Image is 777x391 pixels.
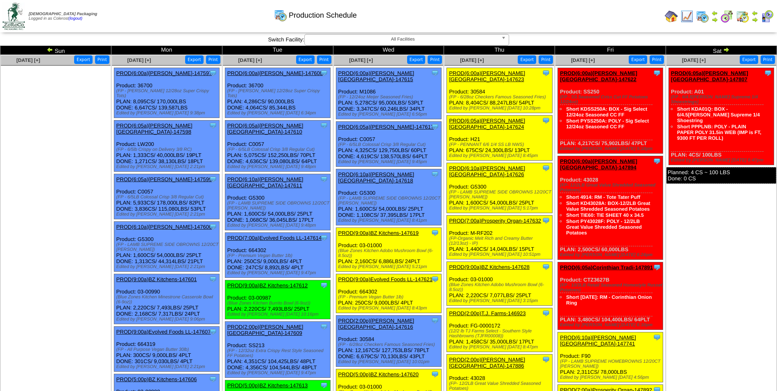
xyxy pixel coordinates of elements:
[752,16,758,23] img: arrowright.gif
[338,159,441,164] div: Edited by [PERSON_NAME] [DATE] 9:45pm
[542,164,550,172] img: Tooltip
[336,68,441,119] div: Product: M1086 PLAN: 5,278CS / 95,000LBS / 53PLT DONE: 3,347CS / 60,246LBS / 34PLT
[2,2,25,30] img: zoroco-logo-small.webp
[317,55,331,64] button: Print
[209,327,217,336] img: Tooltip
[238,57,262,63] a: [DATE] [+]
[116,176,212,182] a: PROD(6:05a)[PERSON_NAME]-147599
[542,263,550,271] img: Tooltip
[116,111,219,116] div: Edited by [PERSON_NAME] [DATE] 9:38pm
[0,46,111,55] td: Sun
[555,46,666,55] td: Fri
[185,55,204,64] button: Export
[431,69,439,77] img: Tooltip
[116,317,219,322] div: Edited by [PERSON_NAME] [DATE] 9:06pm
[723,46,729,53] img: arrowright.gif
[444,46,555,55] td: Thu
[320,121,328,130] img: Tooltip
[227,123,304,135] a: PROD(6:05a)[PERSON_NAME][GEOGRAPHIC_DATA]-147610
[114,120,219,172] div: Product: LW200 PLAN: 1,333CS / 40,000LBS / 19PLT DONE: 1,271CS / 38,130LBS / 18PLT
[320,381,328,389] img: Tooltip
[116,164,219,169] div: Edited by [PERSON_NAME] [DATE] 2:21pm
[449,357,525,369] a: PROD(2:00p)[PERSON_NAME][GEOGRAPHIC_DATA]-147886
[558,332,663,382] div: Product: F90 PLAN: 2,311CS / 78,000LBS
[47,46,53,53] img: arrowleft.gif
[336,169,441,225] div: Product: G5300 PLAN: 1,600CS / 54,000LBS / 25PLT DONE: 1,108CS / 37,395LBS / 17PLT
[338,196,441,206] div: (FP - LAMB SUPREME SIDE OBROWNS 12/20CT [PERSON_NAME])
[764,69,772,77] img: Tooltip
[653,69,661,77] img: Tooltip
[542,355,550,364] img: Tooltip
[447,116,552,161] div: Product: H21 PLAN: 675CS / 24,300LBS / 13PLT
[449,70,525,82] a: PROD(6:00a)[PERSON_NAME][GEOGRAPHIC_DATA]-147623
[274,9,287,22] img: calendarprod.gif
[338,371,419,377] a: PROD(5:00p)BZ Kitchens-147620
[320,281,328,289] img: Tooltip
[349,57,373,63] a: [DATE] [+]
[449,142,552,147] div: (FP - PENNANT 6/6 1/4 SS LB NWS)
[447,163,552,213] div: Product: G5300 PLAN: 1,600CS / 54,000LBS / 25PLT
[449,106,552,111] div: Edited by [PERSON_NAME] [DATE] 10:28pm
[542,69,550,77] img: Tooltip
[227,201,330,211] div: (FP - LAMB SUPREME SIDE OBROWNS 12/20CT [PERSON_NAME])
[449,329,552,339] div: (12/2 lb TJ Farms Select - Southern Style Hashbrowns (TJFR00008))
[227,324,304,336] a: PROD(2:00p)[PERSON_NAME][GEOGRAPHIC_DATA]-147609
[227,147,330,152] div: (FP - 6/5LB Colossal Crisp 3/8 Regular Cut)
[682,57,706,63] a: [DATE] [+]
[114,274,219,324] div: Product: 03-00990 PLAN: 2,220CS / 7,493LBS / 25PLT DONE: 2,168CS / 7,317LBS / 24PLT
[116,329,211,335] a: PROD(9:00a)Evolved Foods LL-147607
[225,280,330,319] div: Product: 03-00987 PLAN: 2,220CS / 7,493LBS / 25PLT
[740,55,758,64] button: Export
[29,12,97,16] span: [DEMOGRAPHIC_DATA] Packaging
[227,164,330,169] div: Edited by [PERSON_NAME] [DATE] 9:48pm
[752,10,758,16] img: arrowleft.gif
[116,89,219,98] div: (FP - [PERSON_NAME] 12/28oz Super Crispy Tots)
[449,206,552,211] div: Edited by [PERSON_NAME] [DATE] 5:17pm
[227,70,323,76] a: PROD(6:00a)[PERSON_NAME]-147608
[571,57,595,63] a: [DATE] [+]
[447,308,552,352] div: Product: FG-0000172 PLAN: 1,458CS / 35,000LBS / 17PLT
[447,68,552,113] div: Product: 30584 PLAN: 8,404CS / 88,247LBS / 54PLT
[431,370,439,378] img: Tooltip
[116,264,219,269] div: Edited by [PERSON_NAME] [DATE] 2:21pm
[111,46,222,55] td: Mon
[560,158,637,170] a: PROD(6:00a)[PERSON_NAME][GEOGRAPHIC_DATA]-147894
[227,223,330,228] div: Edited by [PERSON_NAME] [DATE] 9:48pm
[460,57,484,63] span: [DATE] [+]
[677,124,761,141] a: Short PPPLNB: POLY - PLAIN PAPER POLY 31.5in WEB (IMP is FT, 9300 FT PER ROLL)
[338,276,433,282] a: PROD(9:00a)Evolved Foods LL-147621
[566,106,647,118] a: Short KDSS250A: BOX - Sig Select 12/24oz Seasoned CC FF
[560,283,663,293] div: (FP - 10/3LB Retail Seasoned Homestyle Russet Potatoes)
[225,68,330,118] div: Product: 36700 PLAN: 4,286CS / 90,000LBS DONE: 4,064CS / 85,344LBS
[116,376,197,382] a: PROD(5:00p)BZ Kitchens-147606
[449,236,552,246] div: (FP-Organic Melt Rich and Creamy Butter (12/13oz) - IP)
[336,274,441,313] div: Product: 664302 PLAN: 250CS / 9,000LBS / 4PLT
[560,323,663,327] div: Edited by [PERSON_NAME] [DATE] 6:10pm
[338,124,434,130] a: PROD(6:05a)[PERSON_NAME]-147617
[560,252,663,257] div: Edited by [PERSON_NAME] [DATE] 6:24pm
[338,264,441,269] div: Edited by [PERSON_NAME] [DATE] 5:21pm
[671,70,748,82] a: PROD(6:05a)[PERSON_NAME][GEOGRAPHIC_DATA]-147807
[95,55,109,64] button: Print
[428,55,442,64] button: Print
[431,170,439,178] img: Tooltip
[209,275,217,283] img: Tooltip
[449,381,552,391] div: (FP- 12/2LB Great Value Shredded Seasoned Potatoes)
[114,222,219,272] div: Product: G5300 PLAN: 1,600CS / 54,000LBS / 25PLT DONE: 1,313CS / 44,314LBS / 21PLT
[431,123,439,131] img: Tooltip
[320,234,328,242] img: Tooltip
[227,235,322,241] a: PROD(7:00a)Evolved Foods LL-147614
[566,194,640,200] a: Short 4914: RM - Tote Tater Puff
[449,345,552,350] div: Edited by [PERSON_NAME] [DATE] 8:47pm
[566,294,652,306] a: Short [DATE]: RM - Corinthian Onion Ring
[116,276,197,282] a: PROD(9:00a)BZ Kitchens-147601
[449,190,552,200] div: (FP - LAMB SUPREME SIDE OBROWNS 12/20CT [PERSON_NAME])
[336,228,441,272] div: Product: 03-01000 PLAN: 2,160CS / 6,886LBS / 24PLT
[566,212,643,218] a: Short TIE60: TIE SHEET 40 x 34.5
[447,262,552,306] div: Product: 03-01000 PLAN: 2,220CS / 7,077LBS / 25PLT
[431,275,439,283] img: Tooltip
[209,223,217,231] img: Tooltip
[227,301,330,306] div: (Blue Zones Kitchen Burrito Bowl (6-9oz))
[666,167,776,184] div: Planned: 4 CS ~ 100 LBS Done: 0 CS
